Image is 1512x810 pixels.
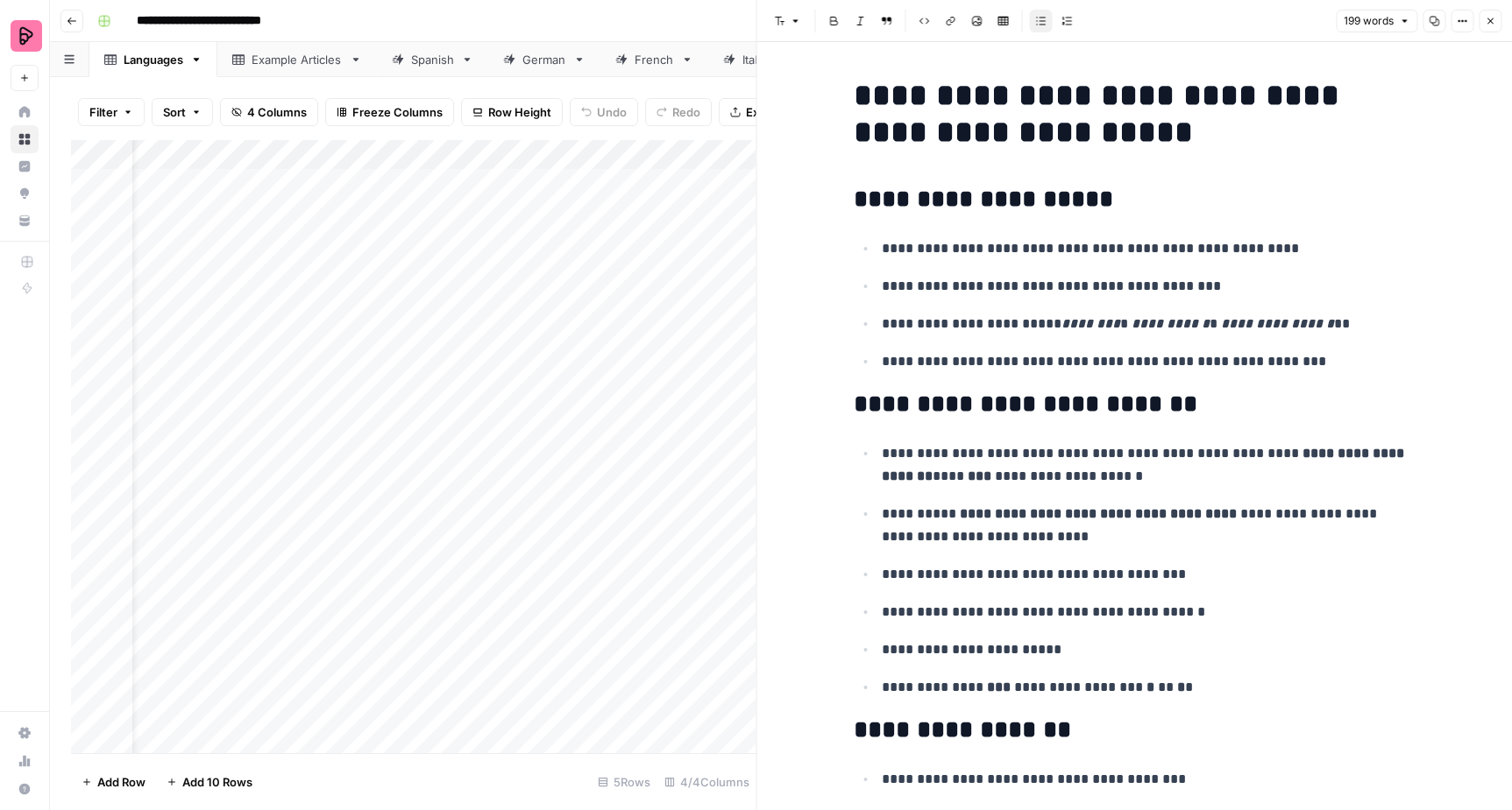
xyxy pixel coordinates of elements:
[182,773,252,791] span: Add 10 Rows
[163,103,186,121] span: Sort
[570,98,638,126] button: Undo
[645,98,712,126] button: Redo
[591,768,657,796] div: 5 Rows
[600,42,708,77] a: French
[11,207,39,235] a: Your Data
[11,719,39,747] a: Settings
[11,747,39,775] a: Usage
[742,51,775,68] div: Italian
[522,51,566,68] div: German
[152,98,213,126] button: Sort
[11,775,39,803] button: Help + Support
[488,103,551,121] span: Row Height
[97,773,146,791] span: Add Row
[78,98,145,126] button: Filter
[11,98,39,126] a: Home
[352,103,443,121] span: Freeze Columns
[71,768,156,796] button: Add Row
[124,51,183,68] div: Languages
[635,51,674,68] div: French
[11,14,39,58] button: Workspace: Preply
[252,51,343,68] div: Example Articles
[461,98,563,126] button: Row Height
[89,103,117,121] span: Filter
[1344,13,1394,29] span: 199 words
[11,180,39,208] a: Opportunities
[597,103,627,121] span: Undo
[708,42,809,77] a: Italian
[746,103,808,121] span: Export CSV
[325,98,454,126] button: Freeze Columns
[411,51,454,68] div: Spanish
[11,125,39,153] a: Browse
[11,152,39,180] a: Insights
[488,42,600,77] a: German
[1336,10,1417,32] button: 199 words
[11,20,42,52] img: Preply Logo
[672,103,700,121] span: Redo
[719,98,820,126] button: Export CSV
[156,768,263,796] button: Add 10 Rows
[220,98,318,126] button: 4 Columns
[217,42,377,77] a: Example Articles
[377,42,488,77] a: Spanish
[657,768,756,796] div: 4/4 Columns
[247,103,307,121] span: 4 Columns
[89,42,217,77] a: Languages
